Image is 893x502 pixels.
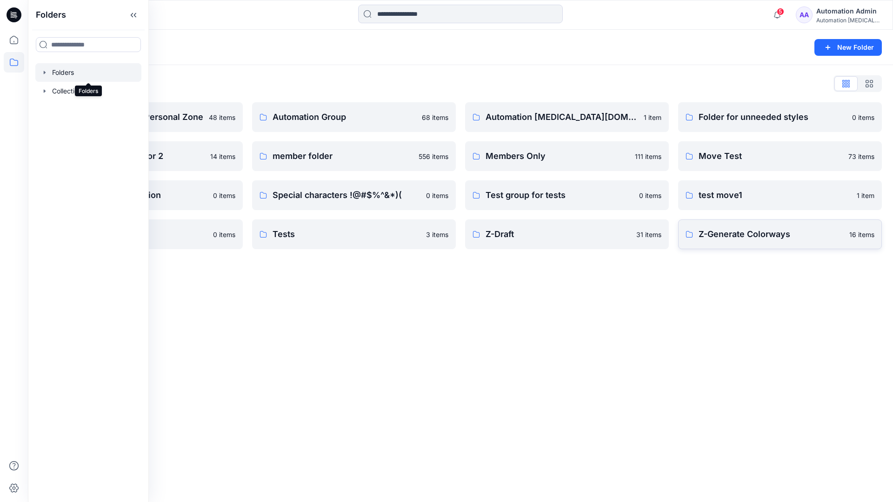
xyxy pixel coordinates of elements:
[678,102,882,132] a: Folder for unneeded styles0 items
[273,111,416,124] p: Automation Group
[796,7,813,23] div: AA
[273,189,420,202] p: Special characters !@#$%^&*)(
[426,230,448,239] p: 3 items
[635,152,661,161] p: 111 items
[699,228,844,241] p: Z-Generate Colorways
[678,180,882,210] a: test move11 item
[210,152,235,161] p: 14 items
[465,141,669,171] a: Members Only111 items
[644,112,661,122] p: 1 item
[699,111,846,124] p: Folder for unneeded styles
[426,191,448,200] p: 0 items
[252,102,456,132] a: Automation Group68 items
[465,219,669,249] a: Z-Draft31 items
[777,8,784,15] span: 5
[422,112,448,122] p: 68 items
[636,230,661,239] p: 31 items
[639,191,661,200] p: 0 items
[486,150,629,163] p: Members Only
[816,6,881,17] div: Automation Admin
[816,17,881,24] div: Automation [MEDICAL_DATA]...
[209,112,235,122] p: 48 items
[465,180,669,210] a: Test group for tests0 items
[678,219,882,249] a: Z-Generate Colorways16 items
[699,150,843,163] p: Move Test
[419,152,448,161] p: 556 items
[857,191,874,200] p: 1 item
[678,141,882,171] a: Move Test73 items
[252,141,456,171] a: member folder556 items
[486,189,633,202] p: Test group for tests
[465,102,669,132] a: Automation [MEDICAL_DATA][DOMAIN_NAME]1 item
[213,230,235,239] p: 0 items
[486,111,638,124] p: Automation [MEDICAL_DATA][DOMAIN_NAME]
[848,152,874,161] p: 73 items
[273,228,420,241] p: Tests
[486,228,631,241] p: Z-Draft
[849,230,874,239] p: 16 items
[252,180,456,210] a: Special characters !@#$%^&*)(0 items
[252,219,456,249] a: Tests3 items
[273,150,413,163] p: member folder
[814,39,882,56] button: New Folder
[213,191,235,200] p: 0 items
[852,112,874,122] p: 0 items
[699,189,851,202] p: test move1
